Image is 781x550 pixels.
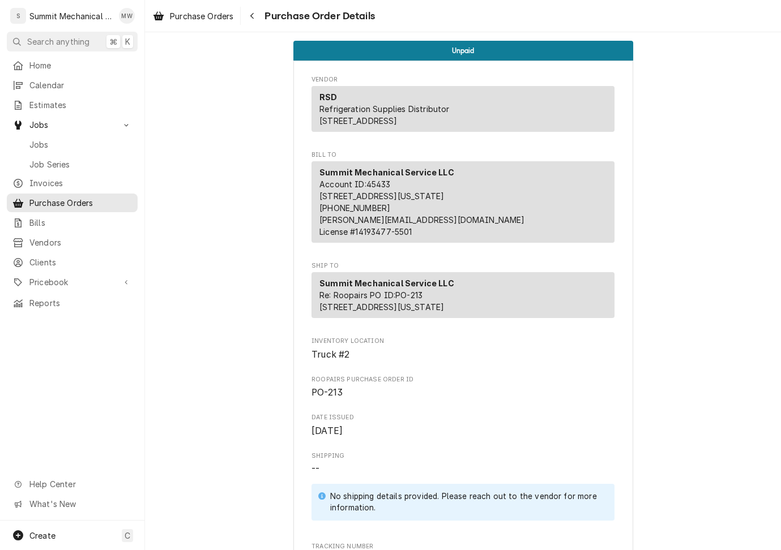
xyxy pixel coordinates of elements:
span: Refrigeration Supplies Distributor [STREET_ADDRESS] [319,104,449,126]
span: Inventory Location [311,348,614,362]
div: Vendor [311,86,614,136]
a: Purchase Orders [148,7,238,25]
div: Summit Mechanical Service LLC [29,10,113,22]
div: Bill To [311,161,614,247]
a: [PERSON_NAME][EMAIL_ADDRESS][DOMAIN_NAME] [319,215,525,225]
span: Calendar [29,79,132,91]
span: K [125,36,130,48]
a: Jobs [7,135,138,154]
span: Vendor [311,75,614,84]
span: Shipping [311,462,614,528]
span: Ship To [311,261,614,270]
div: Ship To [311,272,614,318]
a: Go to Pricebook [7,273,138,291]
span: [STREET_ADDRESS][US_STATE] [319,191,444,201]
a: Clients [7,253,138,272]
div: Shipping [311,452,614,528]
span: Inventory Location [311,337,614,346]
div: Purchase Order Bill To [311,151,614,248]
div: Date Issued [311,413,614,437]
span: [DATE] [311,426,343,436]
strong: RSD [319,92,337,102]
a: Go to Help Center [7,475,138,493]
span: Date Issued [311,413,614,422]
span: Search anything [27,36,89,48]
div: S [10,8,26,24]
span: Purchase Orders [170,10,233,22]
div: Purchase Order Ship To [311,261,614,323]
button: Navigate back [243,7,261,25]
span: [STREET_ADDRESS][US_STATE] [319,302,444,312]
span: Create [29,531,56,540]
strong: Summit Mechanical Service LLC [319,278,454,288]
span: -- [311,463,319,474]
span: Shipping [311,452,614,461]
span: Unpaid [452,47,475,54]
span: License # 14193477-5501 [319,227,412,237]
span: Vendors [29,237,132,248]
div: Status [293,41,633,61]
div: Roopairs Purchase Order ID [311,375,614,399]
div: Ship To [311,272,614,323]
span: Estimates [29,99,132,111]
a: Purchase Orders [7,194,138,212]
a: Go to What's New [7,495,138,513]
div: Megan Weeks's Avatar [119,8,135,24]
a: Home [7,56,138,75]
span: Purchase Orders [29,197,132,209]
span: Jobs [29,139,132,151]
span: What's New [29,498,131,510]
span: Re: Roopairs PO ID: PO-213 [319,290,422,300]
a: Vendors [7,233,138,252]
div: Bill To [311,161,614,243]
span: Truck #2 [311,349,349,360]
a: Invoices [7,174,138,192]
span: Home [29,59,132,71]
span: Job Series [29,158,132,170]
span: Account ID: 45433 [319,179,391,189]
span: Invoices [29,177,132,189]
span: Purchase Order Details [261,8,375,24]
div: Purchase Order Vendor [311,75,614,137]
span: ⌘ [109,36,117,48]
span: C [125,530,130,542]
span: PO-213 [311,387,343,398]
span: Clients [29,256,132,268]
div: MW [119,8,135,24]
span: Help Center [29,478,131,490]
a: Calendar [7,76,138,94]
a: Estimates [7,96,138,114]
span: Bill To [311,151,614,160]
a: Reports [7,294,138,312]
div: Inventory Location [311,337,614,361]
span: Roopairs Purchase Order ID [311,386,614,399]
span: Date Issued [311,424,614,438]
a: Job Series [7,155,138,174]
a: Bills [7,213,138,232]
div: Vendor [311,86,614,132]
span: Jobs [29,119,115,131]
div: No shipping details provided. Please reach out to the vendor for more information. [330,491,603,514]
span: Reports [29,297,132,309]
button: Search anything⌘K [7,32,138,51]
strong: Summit Mechanical Service LLC [319,167,454,177]
span: Pricebook [29,276,115,288]
a: Go to Jobs [7,115,138,134]
span: Bills [29,217,132,229]
span: Roopairs Purchase Order ID [311,375,614,384]
a: [PHONE_NUMBER] [319,203,390,213]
